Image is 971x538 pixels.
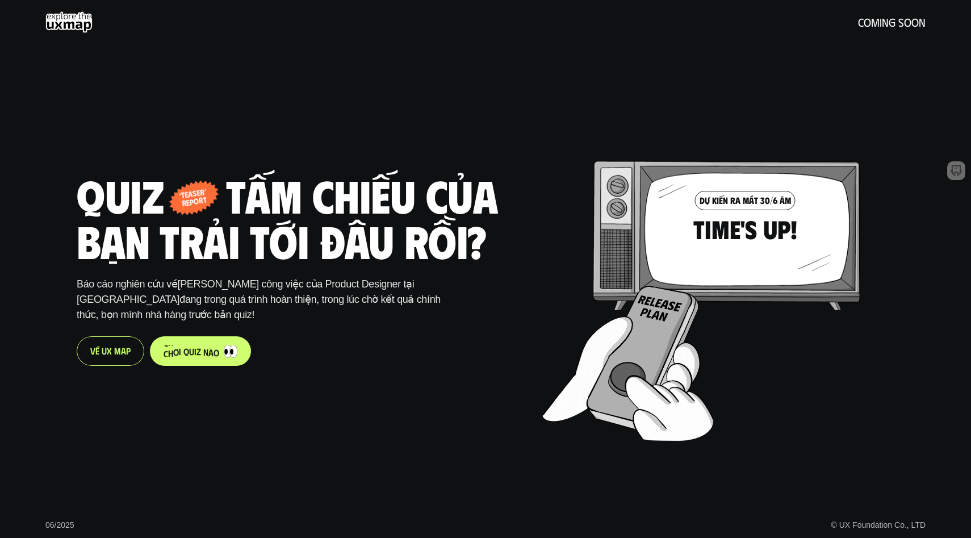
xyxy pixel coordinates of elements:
h5: coming soon [858,16,926,28]
span: [PERSON_NAME] công việc của Product Designer tại [GEOGRAPHIC_DATA] [77,278,417,305]
span: p [126,345,131,356]
h1: Quiz - tấm chiếu của bạn trải tới đâu rồi? [77,172,528,263]
a: © UX Foundation Co., LTD [831,520,926,529]
p: Báo cáo nghiên cứu về đang trong quá trình hoàn thiện, trong lúc chờ kết quả chính thức, bọn mình... [77,277,460,323]
span: M [114,345,121,356]
span: a [121,345,126,356]
span: U [102,345,107,356]
p: report [180,196,208,208]
a: coming soon [45,11,926,33]
p: ‘teaser’ [179,188,207,200]
p: 06/2025 [45,519,74,531]
span: X [107,345,112,356]
span: ề [95,345,99,356]
a: chơiquiznào [150,336,251,366]
span: V [90,345,95,356]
